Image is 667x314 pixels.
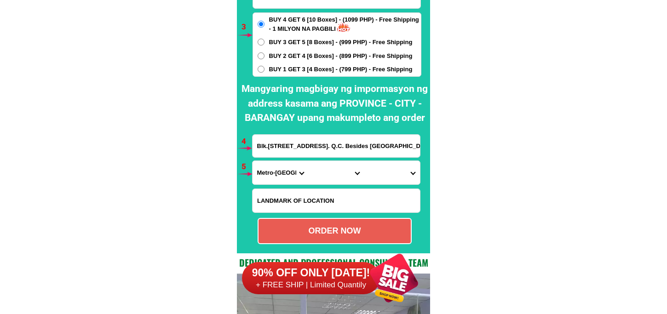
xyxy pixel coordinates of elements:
input: BUY 3 GET 5 [8 Boxes] - (999 PHP) - Free Shipping [258,39,264,46]
h2: Dedicated and professional consulting team [237,256,430,269]
input: BUY 4 GET 6 [10 Boxes] - (1099 PHP) - Free Shipping - 1 MILYON NA PAGBILI [258,21,264,28]
span: BUY 4 GET 6 [10 Boxes] - (1099 PHP) - Free Shipping - 1 MILYON NA PAGBILI [269,15,421,33]
h2: Mangyaring magbigay ng impormasyon ng address kasama ang PROVINCE - CITY - BARANGAY upang makumpl... [239,82,430,126]
h6: 90% OFF ONLY [DATE]! [242,266,380,280]
input: BUY 1 GET 3 [4 Boxes] - (799 PHP) - Free Shipping [258,66,264,73]
h6: + FREE SHIP | Limited Quantily [242,280,380,290]
h6: 4 [241,136,252,148]
input: Input LANDMARKOFLOCATION [253,189,420,212]
span: BUY 1 GET 3 [4 Boxes] - (799 PHP) - Free Shipping [269,65,413,74]
input: Input address [253,135,420,157]
input: BUY 2 GET 4 [6 Boxes] - (899 PHP) - Free Shipping [258,52,264,59]
h6: 3 [241,21,252,33]
div: ORDER NOW [259,225,411,237]
select: Select province [253,161,308,184]
select: Select commune [364,161,420,184]
h6: 5 [241,161,252,173]
select: Select district [308,161,364,184]
span: BUY 2 GET 4 [6 Boxes] - (899 PHP) - Free Shipping [269,51,413,61]
span: BUY 3 GET 5 [8 Boxes] - (999 PHP) - Free Shipping [269,38,413,47]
